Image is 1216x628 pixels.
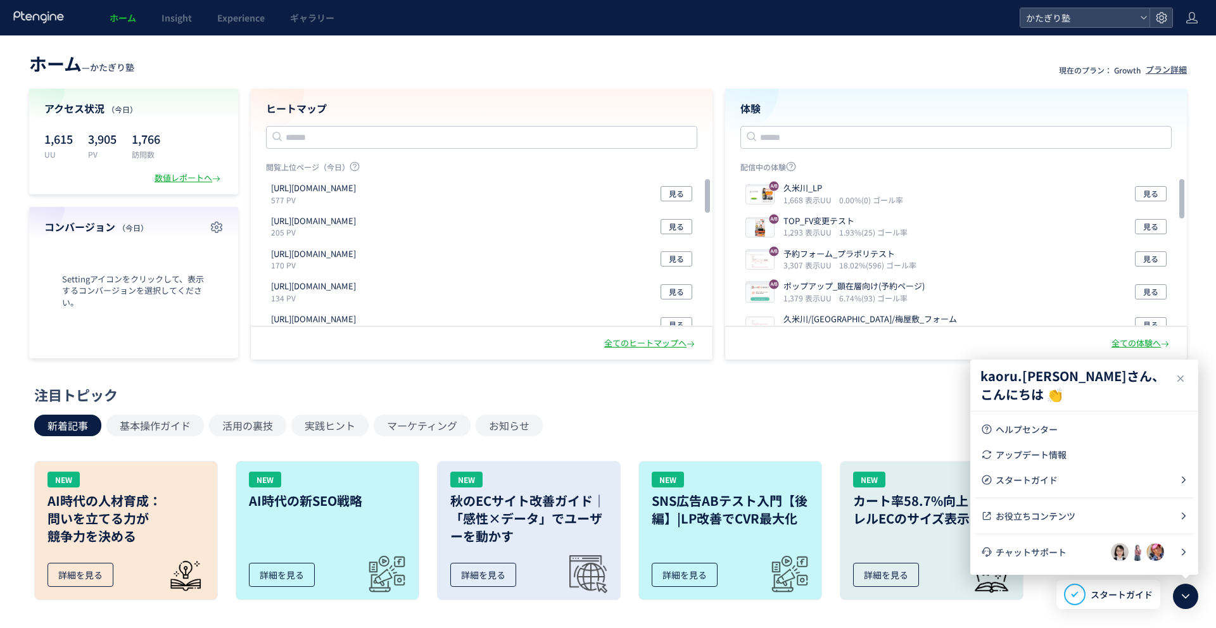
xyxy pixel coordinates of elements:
[980,417,1188,442] a: ヘルプセンター
[783,248,911,260] p: 予約フォーム_プラポリテスト
[271,248,356,260] p: https://katagirijuku.jp/gyms
[34,461,218,600] a: NEWAI時代の人材育成：問いを立てる力が競争力を決める詳細を見る
[1143,251,1158,267] span: 見る
[840,461,1023,600] a: NEWカート率58.7%向上！アパレルECのサイズ表示改善術詳細を見る
[271,215,356,227] p: https://katagirijuku.jp/recruit
[44,273,223,309] span: Settingアイコンをクリックして、表示するコンバージョンを選択してください。
[740,161,1172,177] p: 配信中の体験
[661,251,692,267] button: 見る
[217,11,265,24] span: Experience
[783,227,837,237] i: 1,293 表示UU
[661,284,692,299] button: 見る
[783,313,957,325] p: 久米川/南阿佐ヶ谷/梅屋敷_フォーム
[476,415,543,436] button: お知らせ
[29,51,134,76] div: —
[236,461,419,600] a: NEWAI時代の新SEO戦略詳細を見る
[44,129,73,149] p: 1,615
[783,325,830,336] i: 505 表示UU
[669,317,684,332] span: 見る
[661,219,692,234] button: 見る
[1059,65,1141,75] p: 現在のプラン： Growth
[746,284,774,302] img: 86e1da79e633b8337b78b578ce50f2341753348655789.png
[746,317,774,335] img: 516f92e8001890f98d2b6a21c439b07b1754534192658.jpeg
[1135,186,1167,201] button: 見る
[249,492,406,510] h3: AI時代の新SEO戦略
[783,194,837,205] i: 1,668 表示UU
[450,563,516,587] div: 詳細を見る
[1129,543,1146,561] img: Profile image for victoria
[839,227,908,237] i: 1.93%(25) ゴール率
[996,448,1188,461] span: アップデート情報
[783,292,837,303] i: 1,379 表示UU
[249,563,315,587] div: 詳細を見る
[90,61,134,73] span: かたぎり塾
[271,325,361,336] p: 118 PV
[44,101,223,116] h4: アクセス状況
[746,251,774,269] img: b6ada0f896b96e43b393d6c6b58e50091754534812259.jpeg
[44,149,73,160] p: UU
[437,461,621,600] a: NEW秋のECサイト改善ガイド｜「感性×データ」でユーザーを動かす詳細を見る
[996,510,1179,522] span: お役立ちコンテンツ
[266,161,697,177] p: 閲覧上位ページ（今日）
[1111,543,1129,561] img: Profile image for Hana
[669,284,684,299] span: 見る
[110,11,136,24] span: ホーム
[1143,186,1158,201] span: 見る
[106,415,204,436] button: 基本操作ガイド
[161,11,192,24] span: Insight
[47,472,80,487] div: NEW
[783,182,898,194] p: 久米川_LP
[34,415,101,436] button: 新着記事
[1091,588,1153,601] span: スタートガイド
[783,260,837,270] i: 3,307 表示UU
[1135,219,1167,234] button: 見る
[29,51,82,76] span: ホーム
[661,186,692,201] button: 見る
[47,492,205,545] h3: AI時代の人材育成： 問いを立てる力が 競争力を決める
[1146,64,1187,76] div: プラン詳細
[271,292,361,303] p: 134 PV
[1143,219,1158,234] span: 見る
[118,222,148,233] span: （今日）
[209,415,286,436] button: 活用の裏技
[740,101,1172,116] h4: 体験
[88,129,117,149] p: 3,905
[839,292,908,303] i: 6.74%(93) ゴール率
[980,442,1188,467] a: アップデート情報
[853,472,885,487] div: NEW
[1143,317,1158,332] span: 見る
[450,492,607,545] h3: 秋のECサイト改善ガイド｜「感性×データ」でユーザーを動かす
[291,415,369,436] button: 実践ヒント
[271,260,361,270] p: 170 PV
[669,251,684,267] span: 見る
[107,104,137,115] span: （今日）
[88,149,117,160] p: PV
[980,367,1173,403] span: kaoru.[PERSON_NAME]さん、こんにちは 👏
[853,563,919,587] div: 詳細を見る
[1135,284,1167,299] button: 見る
[669,186,684,201] span: 見る
[44,220,223,234] h4: コンバージョン
[996,474,1179,486] span: スタートガイド
[661,317,692,332] button: 見る
[155,172,223,184] div: 数値レポートへ
[652,563,718,587] div: 詳細を見る
[34,385,1175,405] div: 注目トピック
[638,461,822,600] a: NEWSNS広告ABテスト入門【後編】|LP改善でCVR最大化詳細を見る
[783,215,902,227] p: TOP_FV変更テスト
[266,101,697,116] h4: ヒートマップ
[1111,337,1172,349] div: 全ての体験へ
[1135,251,1167,267] button: 見る
[249,472,281,487] div: NEW
[47,563,113,587] div: 詳細を見る
[746,186,774,204] img: e0df5f3698b358b9e824440e717ec84a1756113310017.jpeg
[746,219,774,237] img: 1e5d942c133b35167875bcd228d63deb1755497045409.jpeg
[1146,543,1164,561] img: Profile image for 北田
[1135,317,1167,332] button: 見る
[652,492,809,527] h3: SNS広告ABテスト入門【後編】|LP改善でCVR最大化
[853,492,1010,527] h3: カート率58.7%向上！アパレルECのサイズ表示改善術
[833,325,901,336] i: 4.55%(23) ゴール率
[839,194,903,205] i: 0.00%(0) ゴール率
[290,11,334,24] span: ギャラリー
[132,149,160,160] p: 訪問数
